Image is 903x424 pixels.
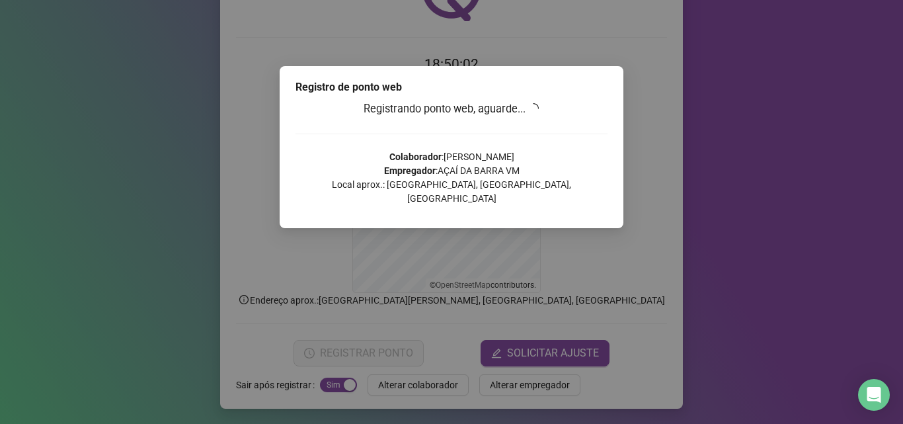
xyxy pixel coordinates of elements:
p: : [PERSON_NAME] : AÇAÍ DA BARRA VM Local aprox.: [GEOGRAPHIC_DATA], [GEOGRAPHIC_DATA], [GEOGRAPHI... [295,150,608,206]
div: Registro de ponto web [295,79,608,95]
span: loading [528,103,540,114]
h3: Registrando ponto web, aguarde... [295,101,608,118]
strong: Colaborador [389,151,442,162]
div: Open Intercom Messenger [858,379,890,411]
strong: Empregador [384,165,436,176]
